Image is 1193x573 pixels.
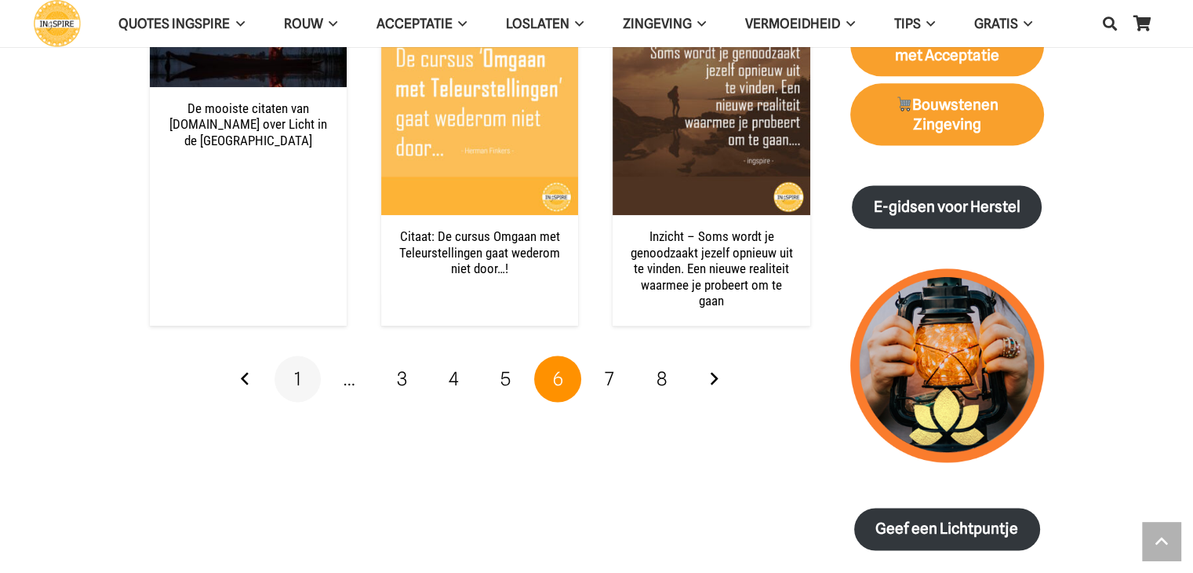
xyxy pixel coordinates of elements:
a: Citaat: De cursus Omgaan met Teleurstellingen gaat wederom niet door…! [399,228,560,276]
strong: Geef een Lichtpuntje [875,520,1018,538]
a: Geef een Lichtpuntje [854,508,1040,551]
a: De mooiste citaten van ingspire.nl over Licht in de Duisternis [150,18,347,87]
a: E-gidsen voor Herstel [852,185,1042,228]
img: Citaat van inge ingspire.nl over een nieuwe werkelijkheid accepteren: Soms wordt je genoodzaakt j... [613,18,809,215]
a: Pagina 1 [275,356,322,403]
a: Pagina 8 [638,356,686,403]
span: TIPS Menu [920,4,934,43]
a: Pagina 7 [587,356,634,403]
span: ROUW [283,16,322,31]
span: 5 [500,367,511,390]
span: 8 [657,367,667,390]
a: QUOTES INGSPIREQUOTES INGSPIRE Menu [99,4,264,44]
a: ZingevingZingeving Menu [603,4,726,44]
a: LoslatenLoslaten Menu [486,4,603,44]
a: TIPSTIPS Menu [874,4,954,44]
a: GRATISGRATIS Menu [955,4,1052,44]
span: Zingeving [623,16,692,31]
a: Inzicht – Soms wordt je genoodzaakt jezelf opnieuw uit te vinden. Een nieuwe realiteit waarmee je... [613,18,809,215]
span: ROUW Menu [322,4,336,43]
span: 4 [449,367,459,390]
a: Pagina 3 [378,356,425,403]
span: Loslaten Menu [569,4,584,43]
span: 3 [397,367,407,390]
a: Pagina 4 [431,356,478,403]
span: Loslaten [506,16,569,31]
a: De mooiste citaten van [DOMAIN_NAME] over Licht in de [GEOGRAPHIC_DATA] [169,100,327,148]
a: ROUWROUW Menu [264,4,356,44]
span: … [326,356,373,403]
span: GRATIS Menu [1018,4,1032,43]
strong: Bouwstenen Zingeving [895,96,998,133]
a: 🛒Bouwstenen Zingeving [850,83,1044,146]
img: Citaat: De cursus Omgaan met Teleurstellingen gaat wederom niet door...! [381,18,578,215]
a: VERMOEIDHEIDVERMOEIDHEID Menu [726,4,874,44]
img: lichtpuntjes voor in donkere tijden [850,268,1044,462]
span: 6 [553,367,563,390]
a: AcceptatieAcceptatie Menu [357,4,486,44]
span: VERMOEIDHEID [745,16,840,31]
span: VERMOEIDHEID Menu [840,4,854,43]
a: Terug naar top [1142,522,1181,561]
strong: [PERSON_NAME] met Acceptatie [882,27,1013,64]
span: GRATIS [974,16,1018,31]
span: QUOTES INGSPIRE [118,16,230,31]
span: Zingeving Menu [692,4,706,43]
span: Acceptatie Menu [453,4,467,43]
span: 1 [294,367,301,390]
a: Citaat: De cursus Omgaan met Teleurstellingen gaat wederom niet door…! [381,18,578,215]
span: 7 [605,367,614,390]
a: Pagina 5 [482,356,529,403]
span: Pagina 6 [534,356,581,403]
span: Acceptatie [376,16,453,31]
a: Zoeken [1094,4,1126,43]
span: TIPS [893,16,920,31]
img: 🛒 [897,96,911,111]
a: Inzicht – Soms wordt je genoodzaakt jezelf opnieuw uit te vinden. Een nieuwe realiteit waarmee je... [631,228,793,308]
span: QUOTES INGSPIRE Menu [230,4,244,43]
img: Lichtpuntjes spreuken rouwverwerking voor steun in verdrietige moeilijke tijden van ingspire.nl [150,18,347,87]
strong: E-gidsen voor Herstel [874,198,1020,216]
